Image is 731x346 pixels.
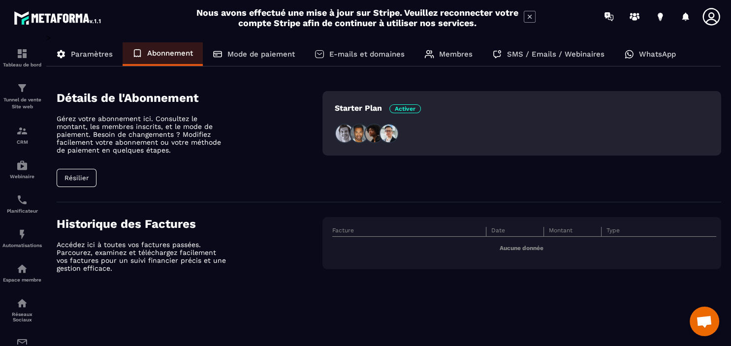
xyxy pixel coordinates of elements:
[2,62,42,67] p: Tableau de bord
[2,152,42,187] a: automationsautomationsWebinaire
[329,50,405,59] p: E-mails et domaines
[379,124,399,143] img: people4
[486,227,543,237] th: Date
[2,174,42,179] p: Webinaire
[227,50,295,59] p: Mode de paiement
[16,263,28,275] img: automations
[690,307,719,336] a: Ouvrir le chat
[543,227,601,237] th: Montant
[57,115,229,154] p: Gérez votre abonnement ici. Consultez le montant, les membres inscrits, et le mode de paiement. B...
[2,75,42,118] a: formationformationTunnel de vente Site web
[2,312,42,322] p: Réseaux Sociaux
[2,208,42,214] p: Planificateur
[16,297,28,309] img: social-network
[335,103,421,113] p: Starter Plan
[601,227,716,237] th: Type
[16,48,28,60] img: formation
[57,169,96,187] button: Résilier
[2,187,42,221] a: schedulerschedulerPlanificateur
[57,217,322,231] h4: Historique des Factures
[57,91,322,105] h4: Détails de l'Abonnement
[71,50,113,59] p: Paramètres
[196,7,519,28] h2: Nous avons effectué une mise à jour sur Stripe. Veuillez reconnecter votre compte Stripe afin de ...
[2,139,42,145] p: CRM
[350,124,369,143] img: people2
[332,227,486,237] th: Facture
[2,290,42,330] a: social-networksocial-networkRéseaux Sociaux
[2,243,42,248] p: Automatisations
[16,228,28,240] img: automations
[2,255,42,290] a: automationsautomationsEspace membre
[46,33,721,302] div: >
[332,237,716,260] td: Aucune donnée
[389,104,421,113] span: Activer
[2,96,42,110] p: Tunnel de vente Site web
[507,50,604,59] p: SMS / Emails / Webinaires
[2,40,42,75] a: formationformationTableau de bord
[364,124,384,143] img: people3
[335,124,354,143] img: people1
[14,9,102,27] img: logo
[16,125,28,137] img: formation
[439,50,473,59] p: Membres
[2,118,42,152] a: formationformationCRM
[639,50,676,59] p: WhatsApp
[147,49,193,58] p: Abonnement
[16,82,28,94] img: formation
[57,241,229,272] p: Accédez ici à toutes vos factures passées. Parcourez, examinez et téléchargez facilement vos fact...
[2,277,42,283] p: Espace membre
[16,159,28,171] img: automations
[2,221,42,255] a: automationsautomationsAutomatisations
[16,194,28,206] img: scheduler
